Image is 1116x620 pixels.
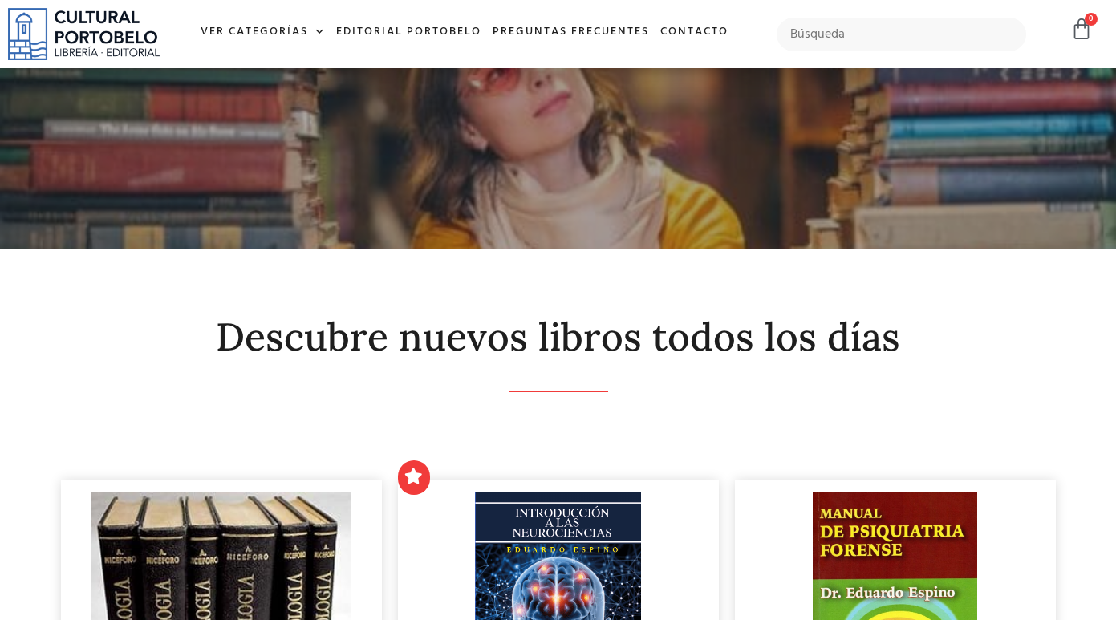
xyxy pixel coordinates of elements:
a: Contacto [655,15,734,50]
h2: Descubre nuevos libros todos los días [61,316,1056,359]
input: Búsqueda [777,18,1026,51]
span: 0 [1085,13,1098,26]
a: Editorial Portobelo [331,15,487,50]
a: Preguntas frecuentes [487,15,655,50]
a: 0 [1070,18,1093,41]
a: Ver Categorías [195,15,331,50]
